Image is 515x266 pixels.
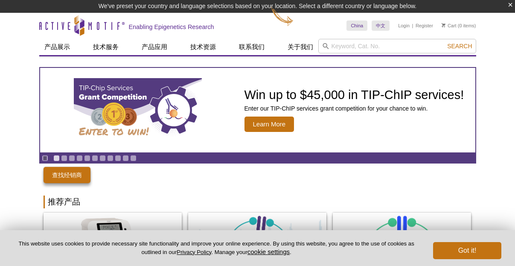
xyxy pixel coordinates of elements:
[433,242,501,259] button: Got it!
[107,155,113,161] a: Go to slide 8
[61,155,67,161] a: Go to slide 2
[234,39,270,55] a: 联系我们
[130,155,137,161] a: Go to slide 11
[445,42,474,50] button: Search
[346,20,367,31] a: China
[115,155,121,161] a: Go to slide 9
[84,155,90,161] a: Go to slide 5
[137,39,172,55] a: 产品应用
[398,23,410,29] a: Login
[53,155,60,161] a: Go to slide 1
[88,39,124,55] a: 技术服务
[318,39,476,53] input: Keyword, Cat. No.
[40,68,475,152] a: TIP-ChIP Services Grant Competition Win up to $45,000 in TIP-ChIP services! Enter our TIP-ChIP se...
[122,155,129,161] a: Go to slide 10
[244,88,464,101] h2: Win up to $45,000 in TIP-ChIP services!
[372,20,390,31] a: 中文
[177,249,211,255] a: Privacy Policy
[416,23,433,29] a: Register
[247,248,290,255] button: cookie settings
[74,78,202,142] img: TIP-ChIP Services Grant Competition
[244,117,294,132] span: Learn More
[442,23,445,27] img: Your Cart
[244,105,464,112] p: Enter our TIP-ChIP services grant competition for your chance to win.
[39,39,75,55] a: 产品展示
[271,6,294,26] img: Change Here
[129,23,214,31] h2: Enabling Epigenetics Research
[44,167,90,183] a: 查找经销商
[412,20,413,31] li: |
[40,68,475,152] article: TIP-ChIP Services Grant Competition
[282,39,318,55] a: 关于我们
[99,155,106,161] a: Go to slide 7
[185,39,221,55] a: 技术资源
[14,240,419,256] p: This website uses cookies to provide necessary site functionality and improve your online experie...
[44,196,472,208] h2: 推荐产品
[76,155,83,161] a: Go to slide 4
[92,155,98,161] a: Go to slide 6
[42,155,48,161] a: Toggle autoplay
[69,155,75,161] a: Go to slide 3
[442,23,457,29] a: Cart
[442,20,476,31] li: (0 items)
[447,43,472,50] span: Search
